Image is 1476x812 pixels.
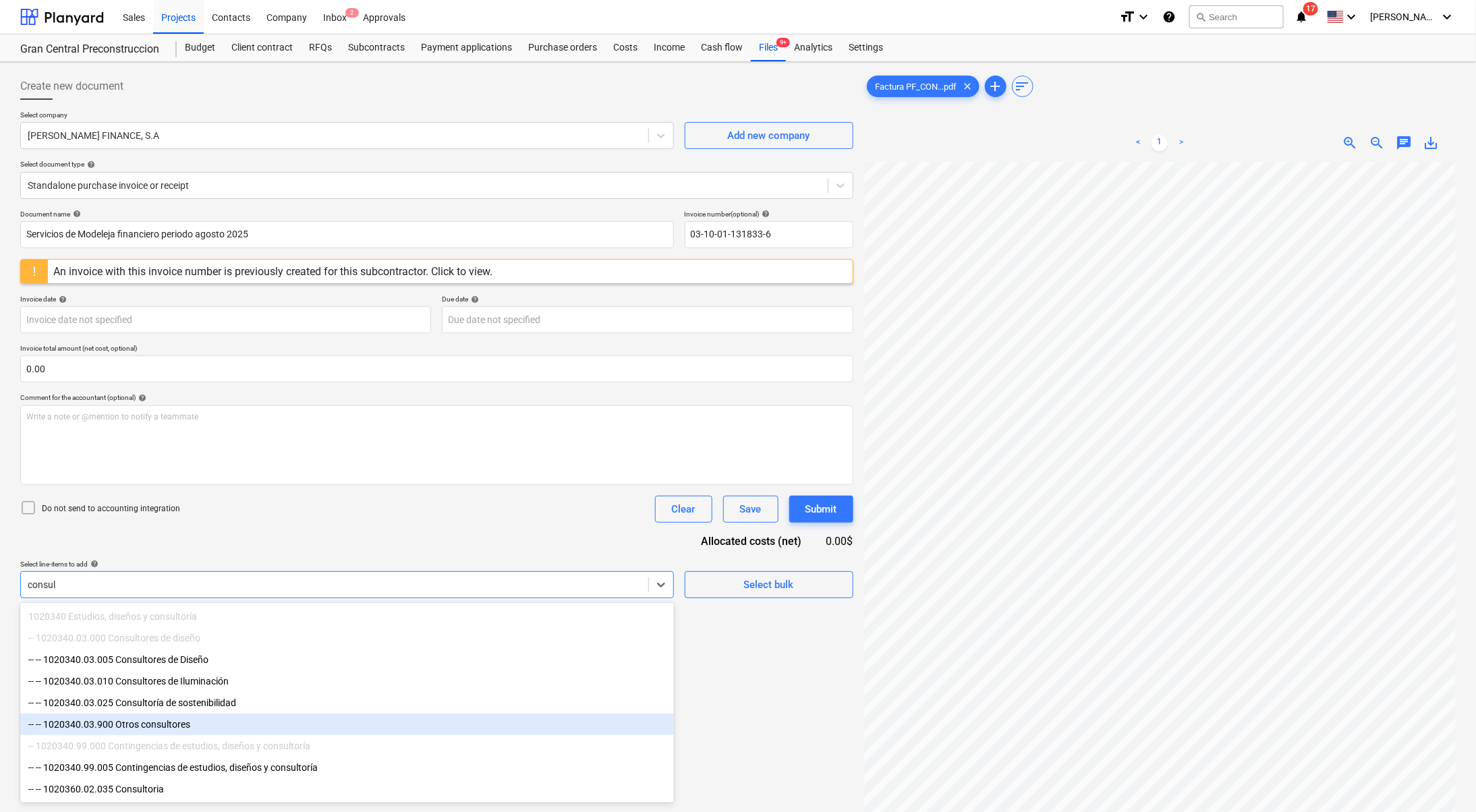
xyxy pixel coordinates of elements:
[685,221,853,248] input: Invoice number
[442,295,853,303] div: Due date
[1440,9,1456,25] i: keyboard_arrow_down
[1396,135,1413,151] span: chat
[42,503,180,515] p: Do not send to accounting integration
[672,500,696,518] div: Clear
[655,496,712,523] button: Clear
[1135,9,1152,25] i: keyboard_arrow_down
[20,606,674,627] div: 1020340 Estudios, diseños y consultoría
[868,82,965,92] span: Factura PF_CON...pdf
[88,560,98,568] span: help
[646,34,693,61] a: Income
[805,500,837,518] div: Submit
[468,295,479,303] span: help
[1130,135,1146,151] a: Previous page
[1344,9,1360,25] i: keyboard_arrow_down
[1119,9,1135,25] i: format_size
[20,735,674,757] div: -- 1020340.99.000 Contingencias de estudios, diseños y consultoría
[789,496,853,523] button: Submit
[413,34,520,61] a: Payment applications
[20,778,674,800] div: -- -- 1020360.02.035 Consultoria
[1409,747,1476,812] div: Widget de chat
[442,306,853,333] input: Due date not specified
[53,265,492,278] div: An invoice with this invoice number is previously created for this subcontractor. Click to view.
[520,34,605,61] a: Purchase orders
[824,533,853,549] div: 0.00$
[740,500,762,518] div: Save
[70,210,81,218] span: help
[20,714,674,735] div: -- -- 1020340.03.900 Otros consultores
[685,122,853,149] button: Add new company
[1342,135,1359,151] span: zoom_in
[1189,5,1284,28] button: Search
[1295,9,1308,25] i: notifications
[20,560,674,569] div: Select line-items to add
[776,38,790,47] span: 9+
[1371,11,1438,22] span: [PERSON_NAME]
[20,160,853,169] div: Select document type
[20,692,674,714] div: -- -- 1020340.03.025 Consultoría de sostenibilidad
[301,34,340,61] a: RFQs
[223,34,301,61] a: Client contract
[744,576,794,593] div: Select bulk
[751,34,786,61] a: Files9+
[136,394,146,402] span: help
[678,533,824,549] div: Allocated costs (net)
[760,210,770,218] span: help
[1162,9,1176,25] i: Knowledge base
[84,161,95,169] span: help
[20,306,431,333] input: Invoice date not specified
[1369,135,1386,151] span: zoom_out
[685,571,853,598] button: Select bulk
[177,34,223,61] a: Budget
[988,78,1004,94] span: add
[867,76,980,97] div: Factura PF_CON...pdf
[20,670,674,692] div: -- -- 1020340.03.010 Consultores de Iluminación
[20,111,674,122] p: Select company
[685,210,853,219] div: Invoice number (optional)
[20,210,674,219] div: Document name
[751,34,786,61] div: Files
[20,757,674,778] div: -- -- 1020340.99.005 Contingencias de estudios, diseños y consultoría
[20,42,161,57] div: Gran Central Preconstruccion
[693,34,751,61] a: Cash flow
[20,355,853,382] input: Invoice total amount (net cost, optional)
[20,649,674,670] div: -- -- 1020340.03.005 Consultores de Diseño
[20,295,431,303] div: Invoice date
[1423,135,1440,151] span: save_alt
[20,221,674,248] input: Document name
[340,34,413,61] div: Subcontracts
[1195,11,1206,22] span: search
[786,34,841,61] a: Analytics
[56,295,67,303] span: help
[1173,135,1189,151] a: Next page
[20,344,853,355] p: Invoice total amount (net cost, optional)
[20,78,123,94] span: Create new document
[20,393,853,402] div: Comment for the accountant (optional)
[1015,78,1031,94] span: sort
[841,34,891,61] a: Settings
[728,127,810,144] div: Add new company
[20,627,674,649] div: -- 1020340.03.000 Consultores de diseño
[605,34,646,61] a: Costs
[723,496,778,523] button: Save
[1152,135,1168,151] a: Page 1 is your current page
[960,78,976,94] span: clear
